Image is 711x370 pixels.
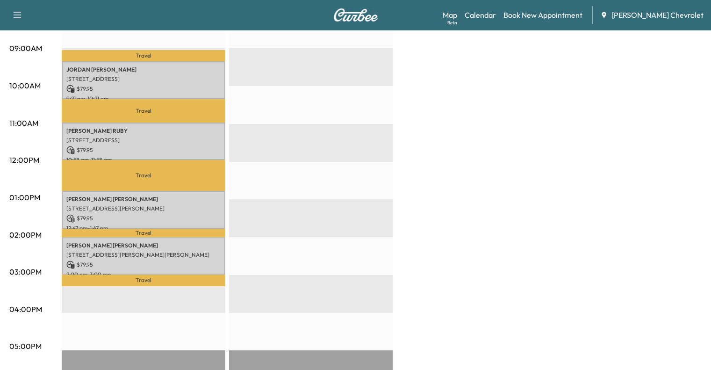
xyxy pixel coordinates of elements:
[66,205,221,212] p: [STREET_ADDRESS][PERSON_NAME]
[465,9,496,21] a: Calendar
[66,271,221,278] p: 2:00 pm - 3:00 pm
[62,160,225,191] p: Travel
[66,225,221,232] p: 12:47 pm - 1:47 pm
[66,156,221,164] p: 10:58 am - 11:58 am
[9,229,42,240] p: 02:00PM
[66,137,221,144] p: [STREET_ADDRESS]
[66,95,221,102] p: 9:21 am - 10:21 am
[503,9,582,21] a: Book New Appointment
[9,80,41,91] p: 10:00AM
[9,117,38,129] p: 11:00AM
[9,304,42,315] p: 04:00PM
[443,9,457,21] a: MapBeta
[62,99,225,123] p: Travel
[66,242,221,249] p: [PERSON_NAME] [PERSON_NAME]
[66,146,221,154] p: $ 79.95
[9,43,42,54] p: 09:00AM
[66,66,221,73] p: JORDAN [PERSON_NAME]
[66,127,221,135] p: [PERSON_NAME] RUBY
[66,214,221,223] p: $ 79.95
[9,341,42,352] p: 05:00PM
[611,9,704,21] span: [PERSON_NAME] Chevrolet
[62,275,225,286] p: Travel
[66,251,221,259] p: [STREET_ADDRESS][PERSON_NAME][PERSON_NAME]
[66,85,221,93] p: $ 79.95
[9,154,39,166] p: 12:00PM
[9,266,42,277] p: 03:00PM
[333,8,378,22] img: Curbee Logo
[9,192,40,203] p: 01:00PM
[62,50,225,61] p: Travel
[66,261,221,269] p: $ 79.95
[62,229,225,237] p: Travel
[66,196,221,203] p: [PERSON_NAME] [PERSON_NAME]
[66,75,221,83] p: [STREET_ADDRESS]
[447,19,457,26] div: Beta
